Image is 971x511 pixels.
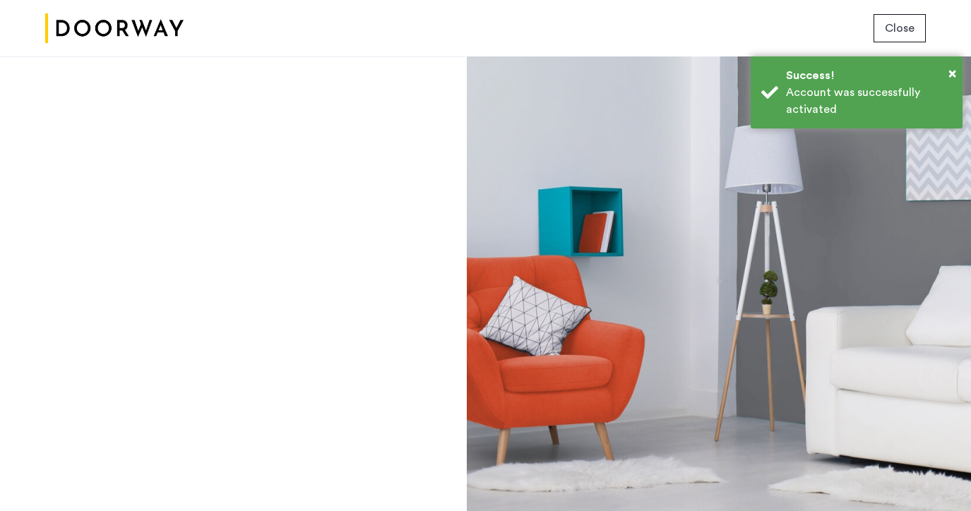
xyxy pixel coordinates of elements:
img: logo [45,2,184,55]
span: Close [885,20,915,37]
span: × [948,66,956,80]
div: Success! [786,67,952,84]
div: Account was successfully activated [786,84,952,118]
button: Close [948,63,956,84]
button: button [874,14,926,42]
